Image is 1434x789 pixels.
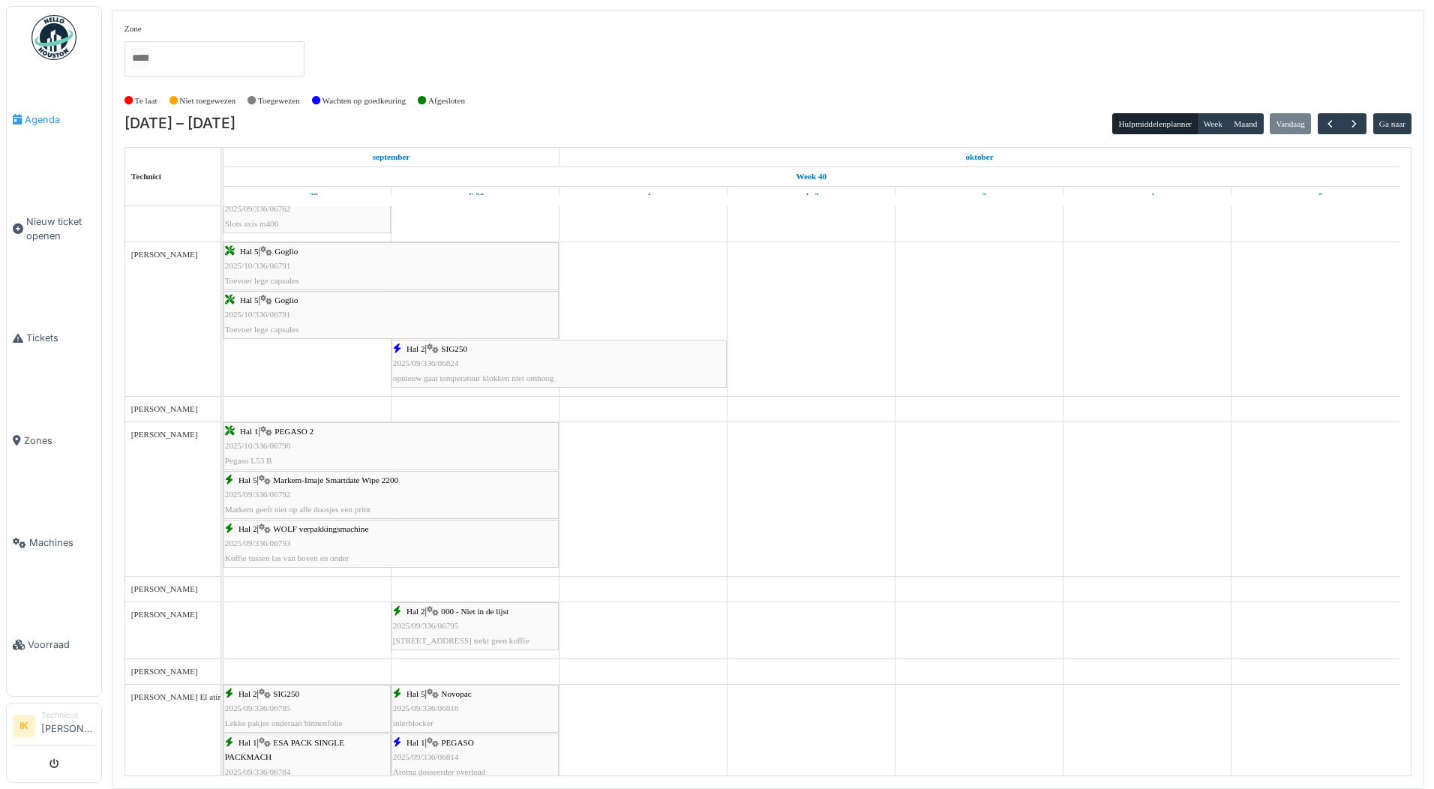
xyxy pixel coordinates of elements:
[631,187,655,205] a: 1 oktober 2025
[393,718,433,727] span: inlerblocker
[225,767,291,776] span: 2025/09/336/06784
[225,538,291,547] span: 2025/09/336/06793
[1318,113,1342,135] button: Vorige
[1112,113,1198,134] button: Hulpmiddelenplanner
[225,293,557,337] div: |
[124,115,235,133] h2: [DATE] – [DATE]
[131,250,198,259] span: [PERSON_NAME]
[240,295,259,304] span: Hal 5
[393,636,529,645] span: [STREET_ADDRESS] trekt geen koffie
[463,187,487,205] a: 30 september 2025
[7,594,101,696] a: Voorraad
[7,68,101,170] a: Agenda
[393,358,459,367] span: 2025/09/336/06824
[131,404,198,413] span: [PERSON_NAME]
[225,490,291,499] span: 2025/09/336/06792
[225,505,370,514] span: Markem geeft niet op alle doosjes een print
[225,687,389,730] div: |
[7,389,101,491] a: Zones
[273,689,299,698] span: SIG250
[1197,113,1228,134] button: Week
[393,703,459,712] span: 2025/09/336/06816
[1373,113,1412,134] button: Ga naar
[240,247,259,256] span: Hal 5
[225,553,349,562] span: Koffie tussen las van boven en onder
[393,342,725,385] div: |
[13,715,35,737] li: IK
[1305,187,1327,205] a: 5 oktober 2025
[274,247,298,256] span: Goglio
[7,287,101,389] a: Tickets
[13,709,95,745] a: IK Technicus[PERSON_NAME]
[1136,187,1158,205] a: 4 oktober 2025
[369,148,414,166] a: 29 september 2025
[393,767,486,776] span: Aroma dosseerder overload
[393,687,557,730] div: |
[41,709,95,721] div: Technicus
[225,441,291,450] span: 2025/10/336/06790
[225,703,291,712] span: 2025/09/336/06785
[238,475,257,484] span: Hal 5
[393,373,554,382] span: opnieuw gaat temperatuur klokken niet omhoog
[1228,113,1264,134] button: Maand
[131,430,198,439] span: [PERSON_NAME]
[406,689,425,698] span: Hal 5
[131,692,226,701] span: [PERSON_NAME] El atimi
[961,148,997,166] a: 1 oktober 2025
[406,344,425,353] span: Hal 2
[274,295,298,304] span: Goglio
[225,738,344,761] span: ESA PACK SINGLE PACKMACH
[406,738,425,747] span: Hal 1
[393,621,459,630] span: 2025/09/336/06795
[238,738,257,747] span: Hal 1
[393,752,459,761] span: 2025/09/336/06814
[31,15,76,60] img: Badge_color-CXgf-gQk.svg
[274,427,313,436] span: PEGASO 2
[441,607,508,616] span: 000 - Niet in de lijst
[225,522,557,565] div: |
[225,187,389,231] div: |
[7,170,101,287] a: Nieuw ticket openen
[800,187,823,205] a: 2 oktober 2025
[41,709,95,742] li: [PERSON_NAME]
[7,492,101,594] a: Machines
[238,524,257,533] span: Hal 2
[225,204,291,213] span: 2025/09/336/06762
[131,667,198,676] span: [PERSON_NAME]
[225,424,557,468] div: |
[406,607,425,616] span: Hal 2
[124,22,142,35] label: Zone
[26,214,95,243] span: Nieuw ticket openen
[273,524,368,533] span: WOLF verpakkingsmachine
[441,689,471,698] span: Novopac
[179,94,235,107] label: Niet toegewezen
[131,584,198,593] span: [PERSON_NAME]
[1342,113,1366,135] button: Volgende
[441,738,474,747] span: PEGASO
[292,187,322,205] a: 29 september 2025
[225,261,291,270] span: 2025/10/336/06791
[135,94,157,107] label: Te laat
[131,172,161,181] span: Technici
[441,344,467,353] span: SIG250
[26,331,95,345] span: Tickets
[130,47,148,69] input: Alles
[225,325,299,334] span: Toevoer lege capsules
[968,187,990,205] a: 3 oktober 2025
[29,535,95,550] span: Machines
[131,610,198,619] span: [PERSON_NAME]
[225,276,299,285] span: Toevoer lege capsules
[240,427,259,436] span: Hal 1
[428,94,465,107] label: Afgesloten
[238,689,257,698] span: Hal 2
[393,604,557,648] div: |
[28,637,95,652] span: Voorraad
[258,94,300,107] label: Toegewezen
[24,433,95,448] span: Zones
[393,736,557,779] div: |
[225,244,557,288] div: |
[225,310,291,319] span: 2025/10/336/06791
[225,456,272,465] span: Pegaso L53 B
[25,112,95,127] span: Agenda
[1270,113,1311,134] button: Vandaag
